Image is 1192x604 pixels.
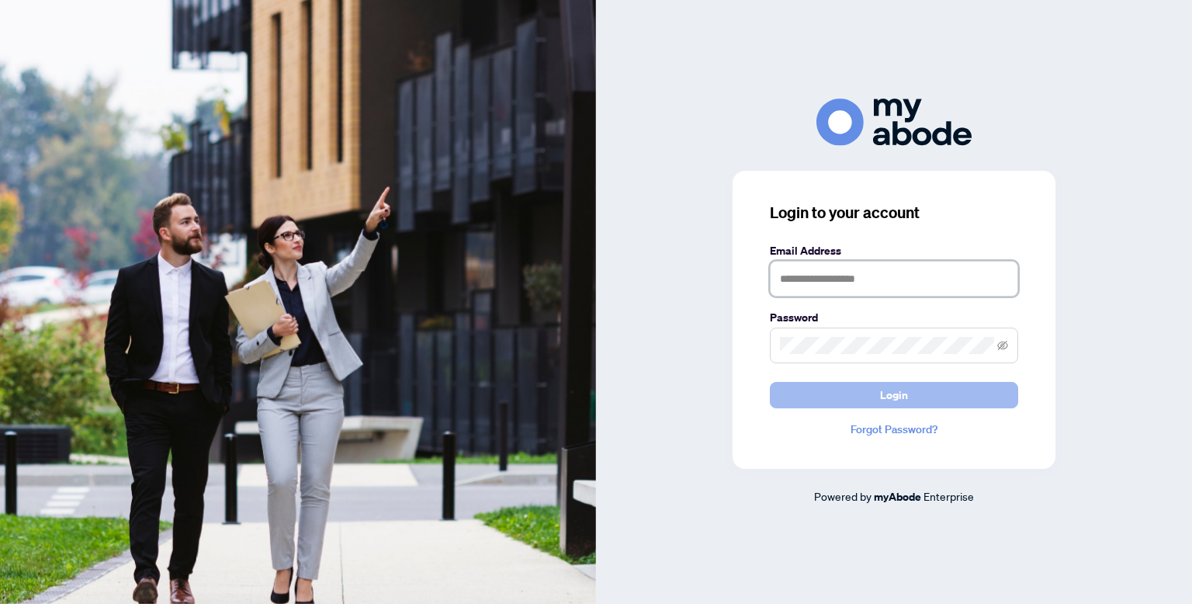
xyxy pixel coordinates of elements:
[997,340,1008,351] span: eye-invisible
[770,421,1018,438] a: Forgot Password?
[770,382,1018,408] button: Login
[770,309,1018,326] label: Password
[770,242,1018,259] label: Email Address
[816,99,972,146] img: ma-logo
[814,489,871,503] span: Powered by
[874,488,921,505] a: myAbode
[880,383,908,408] span: Login
[770,202,1018,224] h3: Login to your account
[923,489,974,503] span: Enterprise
